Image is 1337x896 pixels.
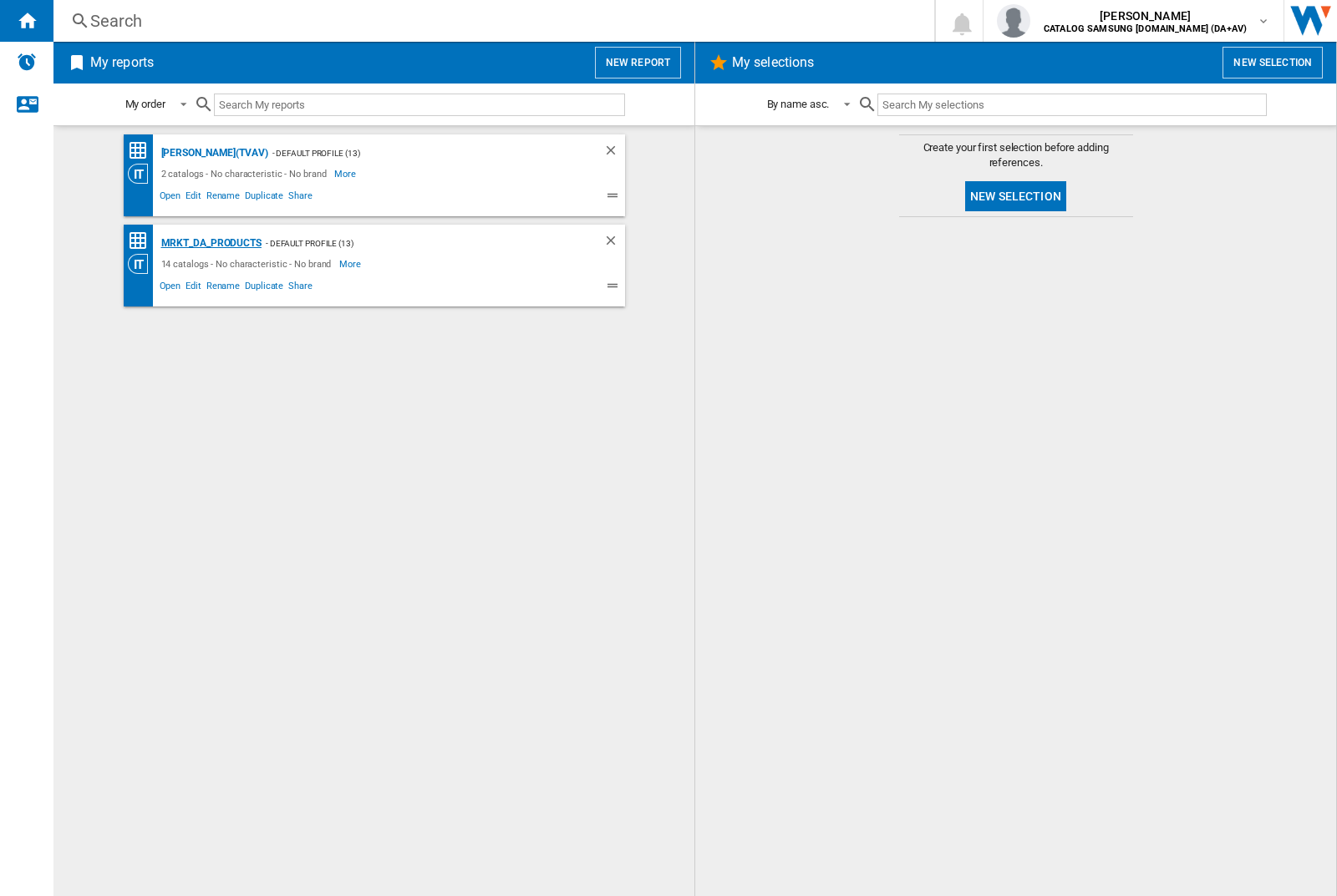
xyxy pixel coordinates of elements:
span: Duplicate [242,278,286,298]
div: By name asc. [767,98,830,110]
span: Share [286,278,315,298]
span: Open [157,278,184,298]
span: More [334,164,358,184]
div: 2 catalogs - No characteristic - No brand [157,164,335,184]
div: - Default profile (13) [262,233,570,254]
div: MRKT_DA_PRODUCTS [157,233,262,254]
span: Open [157,188,184,208]
button: New report [595,47,681,78]
h2: My selections [729,47,817,78]
span: Edit [183,278,204,298]
div: Search [90,9,891,33]
div: 14 catalogs - No characteristic - No brand [157,254,340,274]
span: More [339,254,363,274]
img: profile.jpg [997,4,1030,38]
div: - Default profile (13) [268,143,570,164]
div: Price Matrix [128,230,157,251]
b: CATALOG SAMSUNG [DOMAIN_NAME] (DA+AV) [1044,23,1247,34]
div: [PERSON_NAME](TVAV) [157,143,268,164]
input: Search My selections [877,94,1266,116]
button: New selection [965,181,1066,211]
span: [PERSON_NAME] [1044,8,1247,24]
span: Rename [204,188,242,208]
span: Rename [204,278,242,298]
div: Price Matrix [128,140,157,161]
img: alerts-logo.svg [17,52,37,72]
span: Create your first selection before adding references. [899,140,1133,170]
div: Delete [603,233,625,254]
div: My order [125,98,165,110]
span: Duplicate [242,188,286,208]
h2: My reports [87,47,157,78]
span: Edit [183,188,204,208]
div: Delete [603,143,625,164]
div: Category View [128,254,157,274]
span: Share [286,188,315,208]
div: Category View [128,164,157,184]
input: Search My reports [214,94,625,116]
button: New selection [1223,47,1323,78]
